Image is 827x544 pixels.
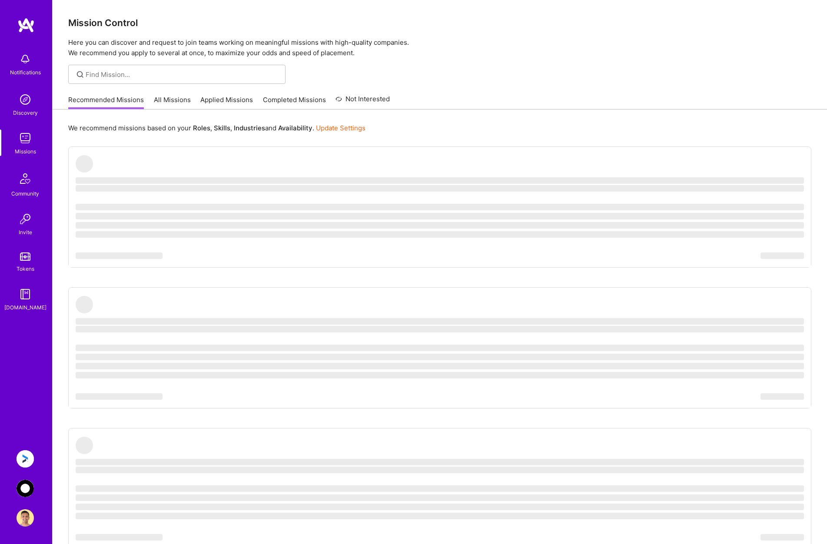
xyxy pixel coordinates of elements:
[17,129,34,147] img: teamwork
[15,147,36,156] div: Missions
[68,37,811,58] p: Here you can discover and request to join teams working on meaningful missions with high-quality ...
[200,95,253,109] a: Applied Missions
[68,123,365,133] p: We recommend missions based on your , , and .
[154,95,191,109] a: All Missions
[17,17,35,33] img: logo
[17,50,34,68] img: bell
[11,189,39,198] div: Community
[15,168,36,189] img: Community
[335,94,390,109] a: Not Interested
[86,70,279,79] input: Find Mission...
[17,91,34,108] img: discovery
[278,124,312,132] b: Availability
[234,124,265,132] b: Industries
[316,124,365,132] a: Update Settings
[17,509,34,527] img: User Avatar
[68,95,144,109] a: Recommended Missions
[14,480,36,497] a: AnyTeam: Team for AI-Powered Sales Platform
[17,264,34,273] div: Tokens
[193,124,210,132] b: Roles
[4,303,46,312] div: [DOMAIN_NAME]
[214,124,230,132] b: Skills
[14,509,36,527] a: User Avatar
[68,17,811,28] h3: Mission Control
[75,70,85,80] i: icon SearchGrey
[14,450,36,468] a: Anguleris: BIMsmart AI MVP
[17,285,34,303] img: guide book
[17,480,34,497] img: AnyTeam: Team for AI-Powered Sales Platform
[263,95,326,109] a: Completed Missions
[19,228,32,237] div: Invite
[17,450,34,468] img: Anguleris: BIMsmart AI MVP
[20,252,30,261] img: tokens
[13,108,38,117] div: Discovery
[17,210,34,228] img: Invite
[10,68,41,77] div: Notifications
